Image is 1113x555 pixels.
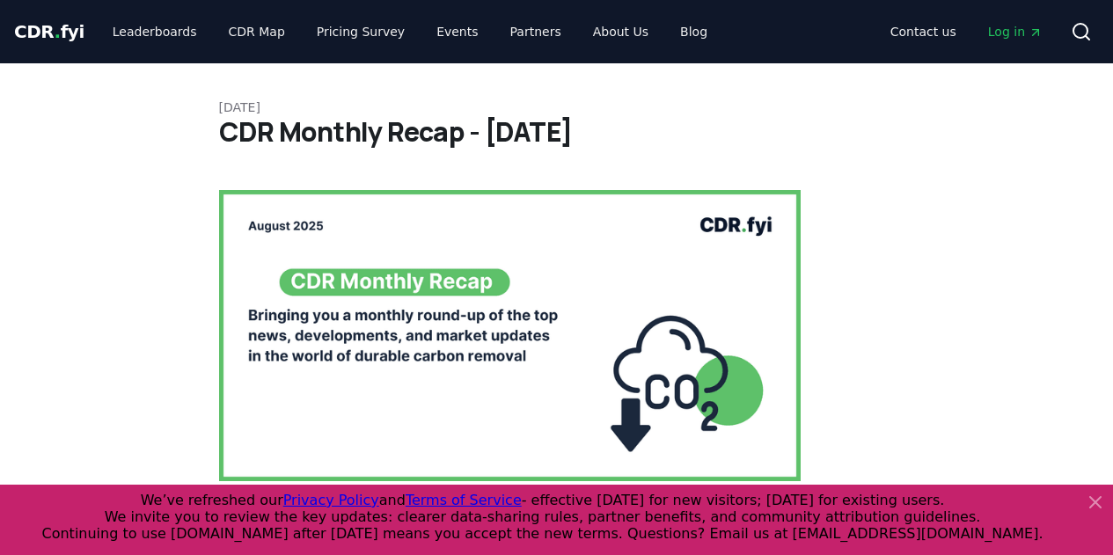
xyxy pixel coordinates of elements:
[215,16,299,47] a: CDR Map
[14,21,84,42] span: CDR fyi
[55,21,61,42] span: .
[974,16,1057,47] a: Log in
[496,16,575,47] a: Partners
[99,16,211,47] a: Leaderboards
[219,116,895,148] h1: CDR Monthly Recap - [DATE]
[219,190,802,481] img: blog post image
[422,16,492,47] a: Events
[219,99,895,116] p: [DATE]
[303,16,419,47] a: Pricing Survey
[14,19,84,44] a: CDR.fyi
[876,16,1057,47] nav: Main
[579,16,663,47] a: About Us
[988,23,1043,40] span: Log in
[99,16,721,47] nav: Main
[876,16,970,47] a: Contact us
[666,16,721,47] a: Blog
